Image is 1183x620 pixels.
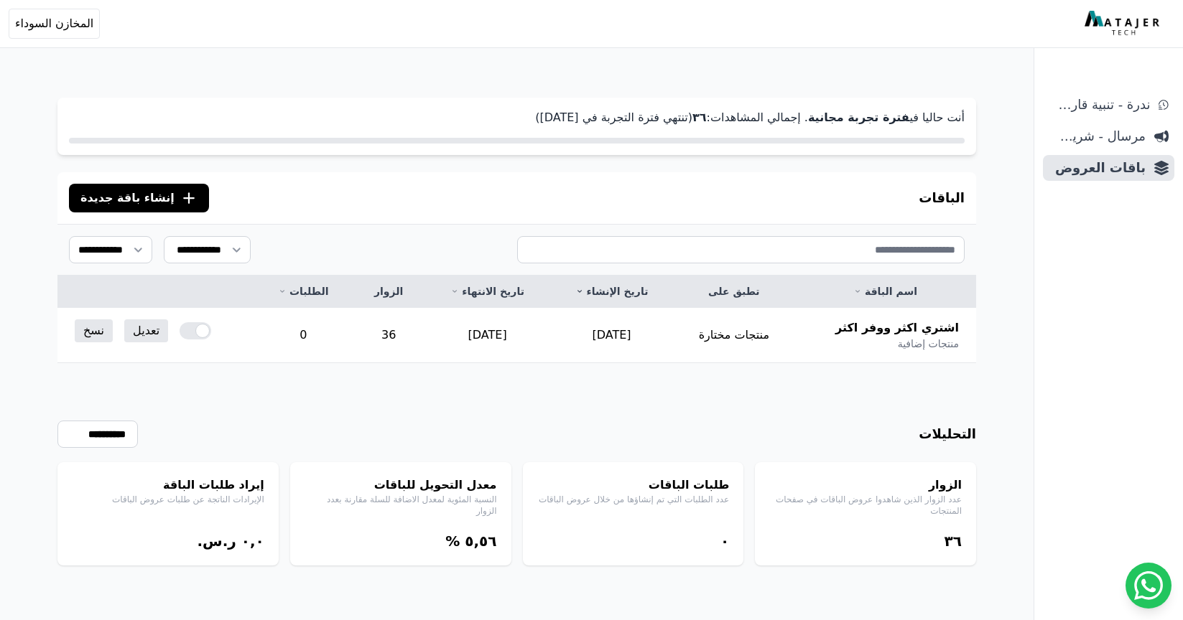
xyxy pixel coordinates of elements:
td: 36 [352,308,425,363]
bdi: ٥,٥٦ [465,532,496,550]
span: منتجات إضافية [898,337,959,351]
p: الإيرادات الناتجة عن طلبات عروض الباقات [72,494,264,505]
h3: الباقات [919,188,965,208]
h4: طلبات الباقات [537,476,730,494]
td: 0 [254,308,352,363]
a: تعديل [124,319,168,342]
span: المخازن السوداء [15,15,93,32]
h4: إيراد طلبات الباقة [72,476,264,494]
button: المخازن السوداء [9,9,100,39]
div: ۳٦ [769,531,962,551]
span: ندرة - تنبية قارب علي النفاذ [1049,95,1150,115]
h3: التحليلات [919,424,976,444]
p: أنت حاليا في . إجمالي المشاهدات: (تنتهي فترة التجربة في [DATE]) [69,109,965,126]
span: مرسال - شريط دعاية [1049,126,1146,146]
h4: معدل التحويل للباقات [305,476,497,494]
td: منتجات مختارة [674,308,794,363]
h4: الزوار [769,476,962,494]
td: [DATE] [549,308,673,363]
a: نسخ [75,319,113,342]
p: النسبة المئوية لمعدل الاضافة للسلة مقارنة بعدد الزوار [305,494,497,517]
button: إنشاء باقة جديدة [69,184,209,212]
a: الطلبات [272,284,335,299]
p: عدد الطلبات التي تم إنشاؤها من خلال عروض الباقات [537,494,730,505]
a: اسم الباقة [812,284,959,299]
span: % [445,532,460,550]
a: تاريخ الانتهاء [442,284,532,299]
span: باقات العروض [1049,158,1146,178]
img: MatajerTech Logo [1085,11,1163,37]
div: ۰ [537,531,730,551]
p: عدد الزوار الذين شاهدوا عروض الباقات في صفحات المنتجات [769,494,962,517]
td: [DATE] [425,308,549,363]
span: اشتري اكثر ووفر اكثر [835,319,959,337]
strong: ۳٦ [692,111,707,124]
span: ر.س. [197,532,236,550]
strong: فترة تجربة مجانية [808,111,909,124]
bdi: ۰,۰ [241,532,264,550]
span: إنشاء باقة جديدة [80,189,175,207]
a: تاريخ الإنشاء [567,284,656,299]
th: الزوار [352,276,425,308]
th: تطبق على [674,276,794,308]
